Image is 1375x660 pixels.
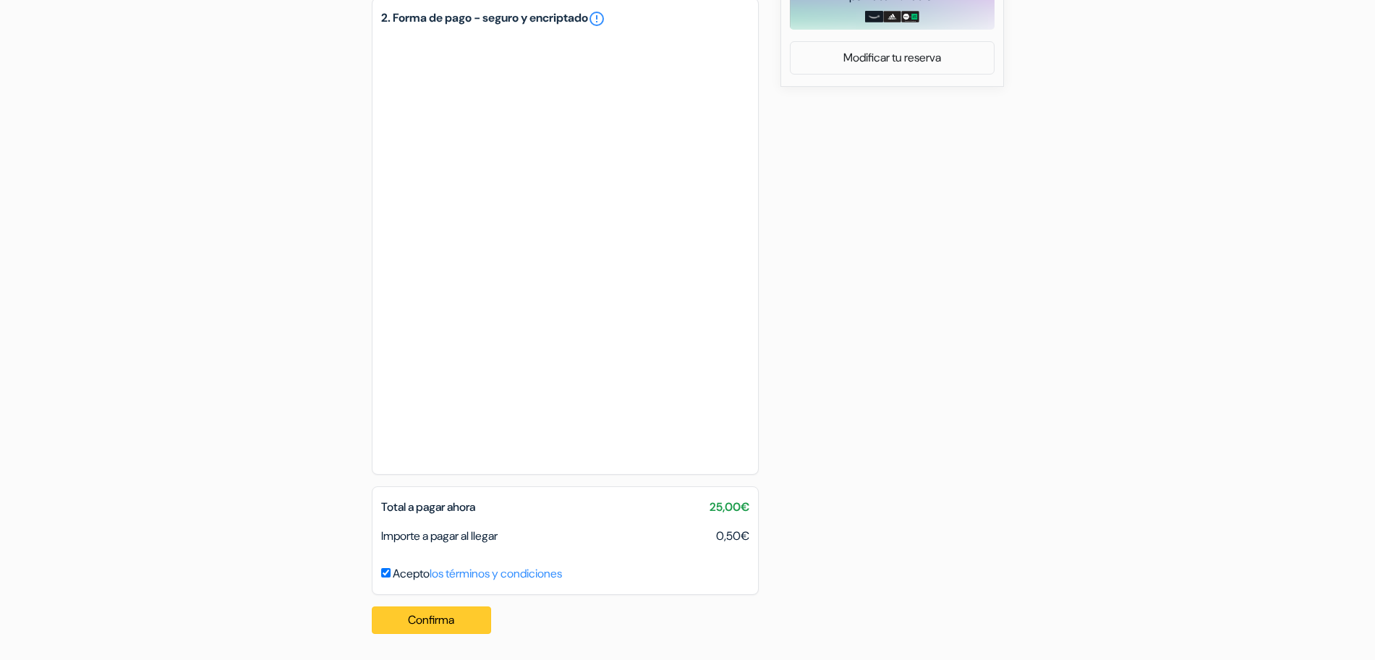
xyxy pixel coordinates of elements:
[865,11,883,22] img: amazon-card-no-text.png
[710,499,749,516] span: 25,00€
[393,565,562,583] label: Acepto
[381,528,498,543] span: Importe a pagar al llegar
[381,499,475,515] span: Total a pagar ahora
[791,44,994,72] a: Modificar tu reserva
[381,10,749,27] h5: 2. Forma de pago - seguro y encriptado
[883,11,901,22] img: adidas-card.png
[901,11,919,22] img: uber-uber-eats-card.png
[378,30,752,465] iframe: Campo de entrada seguro para el pago
[588,10,605,27] a: error_outline
[716,528,749,545] span: 0,50€
[430,566,562,581] a: los términos y condiciones
[372,606,492,634] button: Confirma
